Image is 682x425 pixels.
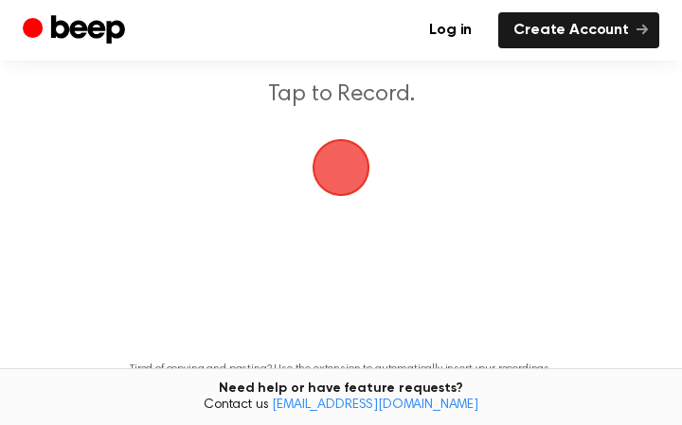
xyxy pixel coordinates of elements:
[272,398,478,412] a: [EMAIL_ADDRESS][DOMAIN_NAME]
[11,398,671,415] span: Contact us
[498,12,659,48] a: Create Account
[130,363,552,377] p: Tired of copying and pasting? Use the extension to automatically insert your recordings.
[414,12,487,48] a: Log in
[42,80,640,109] p: Tap to Record.
[23,12,130,49] a: Beep
[313,139,369,196] img: Beep Logo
